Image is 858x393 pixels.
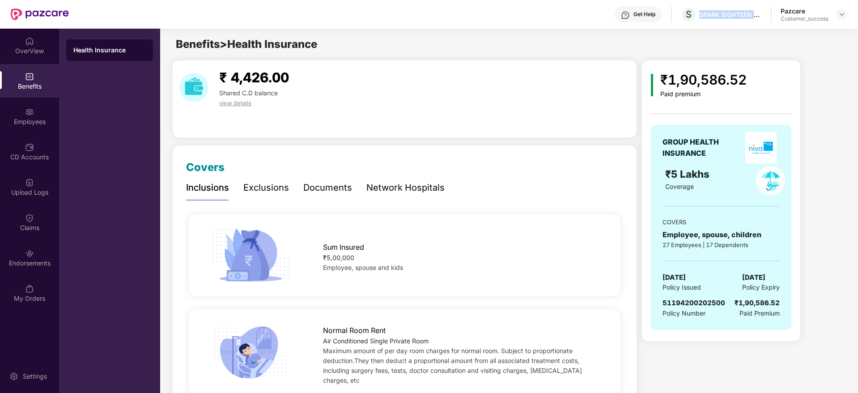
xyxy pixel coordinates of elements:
[176,38,317,51] span: Benefits > Health Insurance
[208,226,293,285] img: icon
[663,272,686,283] span: [DATE]
[25,249,34,258] img: svg+xml;base64,PHN2ZyBpZD0iRW5kb3JzZW1lbnRzIiB4bWxucz0iaHR0cDovL3d3dy53My5vcmcvMjAwMC9zdmciIHdpZH...
[633,11,655,18] div: Get Help
[663,137,741,159] div: GROUP HEALTH INSURANCE
[25,107,34,116] img: svg+xml;base64,PHN2ZyBpZD0iRW1wbG95ZWVzIiB4bWxucz0iaHR0cDovL3d3dy53My5vcmcvMjAwMC9zdmciIHdpZHRoPS...
[25,214,34,222] img: svg+xml;base64,PHN2ZyBpZD0iQ2xhaW0iIHhtbG5zPSJodHRwOi8vd3d3LnczLm9yZy8yMDAwL3N2ZyIgd2lkdGg9IjIwIi...
[781,7,828,15] div: Pazcare
[323,264,403,271] span: Employee, spouse and kids
[20,372,50,381] div: Settings
[651,74,653,96] img: icon
[838,11,845,18] img: svg+xml;base64,PHN2ZyBpZD0iRHJvcGRvd24tMzJ4MzIiIHhtbG5zPSJodHRwOi8vd3d3LnczLm9yZy8yMDAwL3N2ZyIgd2...
[781,15,828,22] div: Customer_success
[663,309,705,317] span: Policy Number
[323,242,364,253] span: Sum Insured
[25,178,34,187] img: svg+xml;base64,PHN2ZyBpZD0iVXBsb2FkX0xvZ3MiIGRhdGEtbmFtZT0iVXBsb2FkIExvZ3MiIHhtbG5zPSJodHRwOi8vd3...
[9,372,18,381] img: svg+xml;base64,PHN2ZyBpZD0iU2V0dGluZy0yMHgyMCIgeG1sbnM9Imh0dHA6Ly93d3cudzMub3JnLzIwMDAvc3ZnIiB3aW...
[25,143,34,152] img: svg+xml;base64,PHN2ZyBpZD0iQ0RfQWNjb3VudHMiIGRhdGEtbmFtZT0iQ0QgQWNjb3VudHMiIHhtbG5zPSJodHRwOi8vd3...
[186,161,225,174] span: Covers
[735,298,780,308] div: ₹1,90,586.52
[366,181,445,195] div: Network Hospitals
[742,272,765,283] span: [DATE]
[663,229,780,240] div: Employee, spouse, children
[665,168,712,180] span: ₹5 Lakhs
[739,308,780,318] span: Paid Premium
[303,181,352,195] div: Documents
[756,166,785,195] img: policyIcon
[660,69,747,90] div: ₹1,90,586.52
[699,10,762,19] div: SPARK EIGHTEEN LIFESTYLE PRIVATE LIMITED
[323,253,601,263] div: ₹5,00,000
[323,325,386,336] span: Normal Room Rent
[621,11,630,20] img: svg+xml;base64,PHN2ZyBpZD0iSGVscC0zMngzMiIgeG1sbnM9Imh0dHA6Ly93d3cudzMub3JnLzIwMDAvc3ZnIiB3aWR0aD...
[660,90,747,98] div: Paid premium
[663,282,701,292] span: Policy Issued
[208,323,293,382] img: icon
[663,240,780,249] div: 27 Employees | 17 Dependents
[25,72,34,81] img: svg+xml;base64,PHN2ZyBpZD0iQmVuZWZpdHMiIHhtbG5zPSJodHRwOi8vd3d3LnczLm9yZy8yMDAwL3N2ZyIgd2lkdGg9Ij...
[219,69,289,85] span: ₹ 4,426.00
[323,336,601,346] div: Air Conditioned Single Private Room
[665,183,694,190] span: Coverage
[243,181,289,195] div: Exclusions
[663,299,725,307] span: 51194200202500
[11,9,69,20] img: New Pazcare Logo
[745,132,777,163] img: insurerLogo
[25,37,34,46] img: svg+xml;base64,PHN2ZyBpZD0iSG9tZSIgeG1sbnM9Imh0dHA6Ly93d3cudzMub3JnLzIwMDAvc3ZnIiB3aWR0aD0iMjAiIG...
[179,73,208,102] img: download
[742,282,780,292] span: Policy Expiry
[186,181,229,195] div: Inclusions
[219,89,278,97] span: Shared C.D balance
[323,347,582,384] span: Maximum amount of per day room charges for normal room. Subject to proportionate deduction.They t...
[686,9,692,20] span: S
[73,46,146,55] div: Health Insurance
[663,218,780,226] div: COVERS
[25,284,34,293] img: svg+xml;base64,PHN2ZyBpZD0iTXlfT3JkZXJzIiBkYXRhLW5hbWU9Ik15IE9yZGVycyIgeG1sbnM9Imh0dHA6Ly93d3cudz...
[219,99,251,107] span: view details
